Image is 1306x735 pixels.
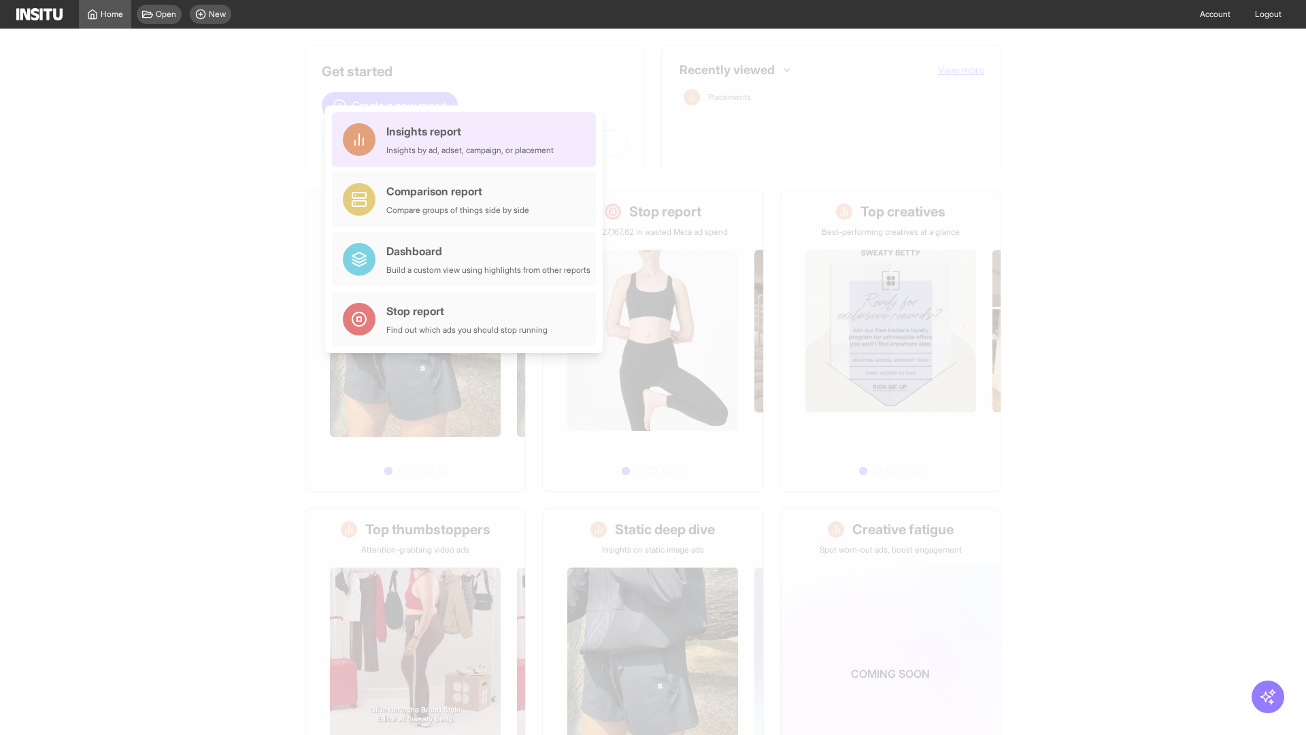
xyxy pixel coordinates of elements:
[16,8,63,20] img: Logo
[156,9,176,20] span: Open
[386,183,529,199] div: Comparison report
[386,123,554,140] div: Insights report
[209,9,226,20] span: New
[386,243,590,259] div: Dashboard
[386,265,590,276] div: Build a custom view using highlights from other reports
[386,303,548,319] div: Stop report
[386,145,554,156] div: Insights by ad, adset, campaign, or placement
[386,205,529,216] div: Compare groups of things side by side
[101,9,123,20] span: Home
[386,325,548,336] div: Find out which ads you should stop running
